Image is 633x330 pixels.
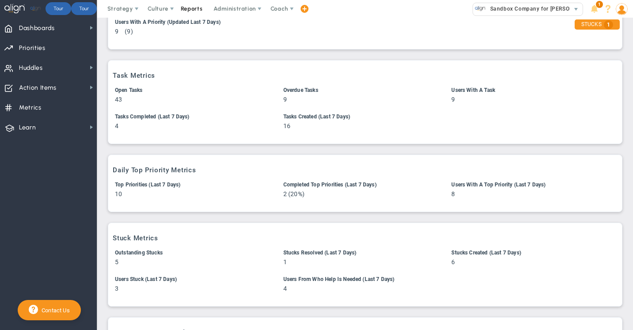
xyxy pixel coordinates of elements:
[290,190,297,197] span: 20
[115,249,279,257] div: Outstanding Stucks
[131,27,133,36] span: )
[570,3,583,15] span: select
[19,79,57,97] span: Action Items
[451,96,455,103] span: 9
[283,86,447,95] div: Overdue Tasks
[283,285,287,292] span: 4
[288,190,290,197] span: (
[115,258,118,266] span: 5
[283,275,447,284] div: Users From Who Help Is Needed (Last 7 Days)
[115,122,118,129] span: 4
[38,307,70,314] span: Contact Us
[283,190,287,197] span: 2
[115,181,279,189] div: Top Priorities (Last 7 Days)
[115,27,118,36] span: 9
[115,96,122,103] span: 43
[113,72,618,80] h3: Task Metrics
[283,113,447,121] div: Tasks Created (Last 7 Days)
[19,59,43,77] span: Huddles
[486,3,594,15] span: Sandbox Company for [PERSON_NAME]
[575,19,620,30] div: STUCKS
[115,86,279,95] div: Open Tasks
[451,258,455,266] span: 6
[271,5,288,12] span: Coach
[298,190,305,197] span: %)
[596,1,603,8] span: 1
[283,181,447,189] div: Completed Top Priorities (Last 7 Days)
[214,5,255,12] span: Administration
[127,27,130,36] span: Users Who Updated a Priority in Past 7 Days
[283,96,287,103] span: 9
[19,39,46,57] span: Priorities
[115,113,279,121] div: Tasks Completed (Last 7 Days)
[451,181,615,189] div: Users With A Top Priority (Last 7 Days)
[115,190,122,197] span: 10
[148,5,168,12] span: Culture
[113,234,618,242] h3: Stuck Metrics
[19,99,42,117] span: Metrics
[451,249,615,257] div: Stucks Created (Last 7 Days)
[283,122,290,129] span: 16
[283,249,447,257] div: Stucks Resolved (Last 7 Days)
[283,258,287,266] span: 1
[125,27,127,36] span: (
[107,5,133,12] span: Strategy
[115,285,118,292] span: 3
[475,3,486,14] img: 33511.Company.photo
[19,118,36,137] span: Learn
[113,166,618,174] h3: Daily Top Priority Metrics
[616,3,628,15] img: 51354.Person.photo
[604,20,613,29] span: 1
[451,190,455,197] span: 8
[451,86,615,95] div: Users With A Task
[19,19,55,38] span: Dashboards
[115,275,279,284] div: Users Stuck (Last 7 Days)
[115,18,279,27] div: Users With A Priority (Updated Last 7 Days)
